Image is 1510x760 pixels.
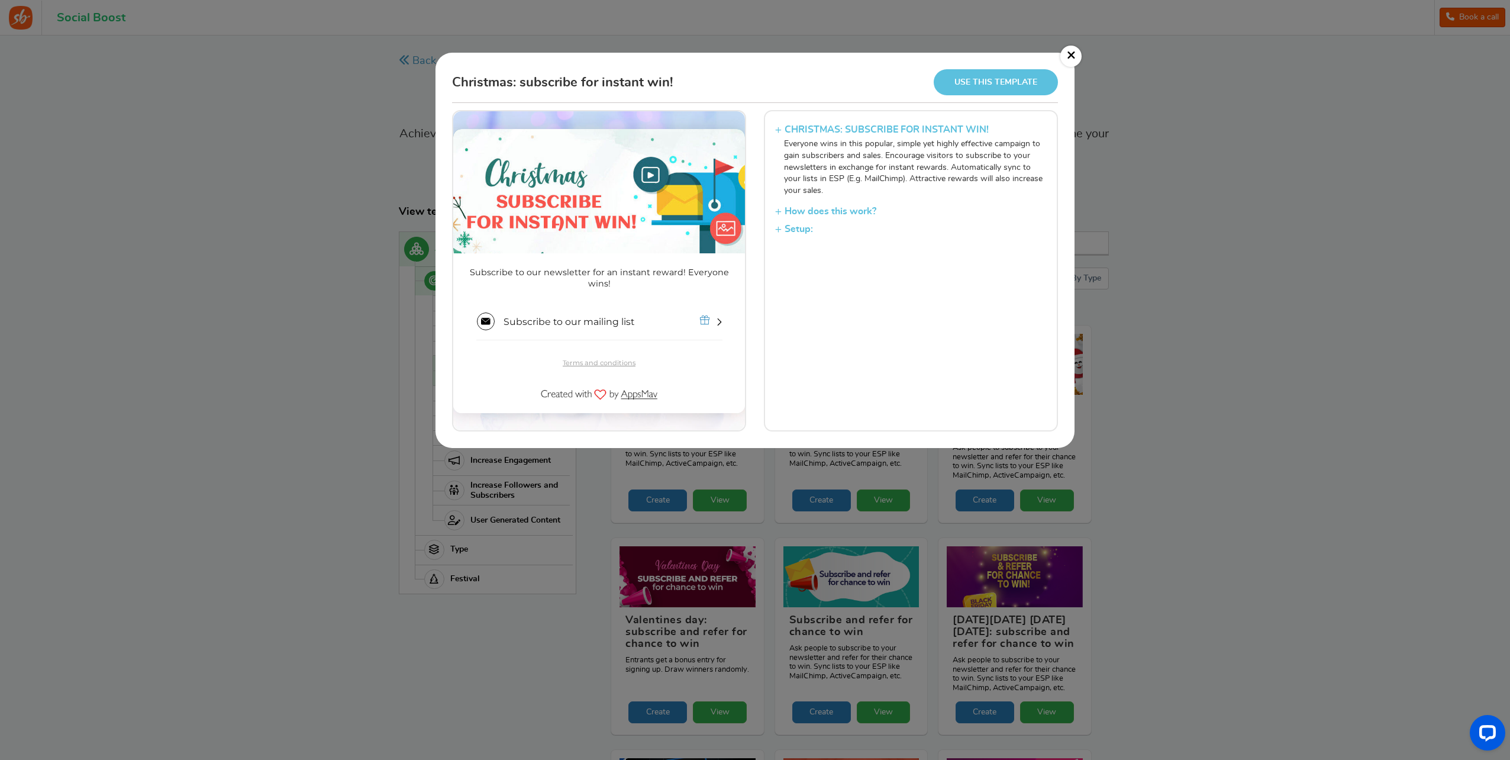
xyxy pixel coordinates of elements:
h3: How does this work? [775,202,1047,220]
h3: Setup: [775,220,1047,238]
a: Terms and conditions [109,247,182,256]
a: × [1060,46,1082,67]
p: Subscribe to our newsletter for an instant reward! Everyone wins! [14,156,279,178]
iframe: LiveChat chat widget [1460,710,1510,760]
p: Everyone wins in this popular, simple yet highly effective campaign to gain subscribers and sales... [784,139,1047,197]
h3: CHRISTMAS: SUBSCRIBE FOR INSTANT WIN! [775,121,1047,139]
a: Use this template [934,69,1058,95]
h1: Christmas: subscribe for instant win! [452,76,673,89]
